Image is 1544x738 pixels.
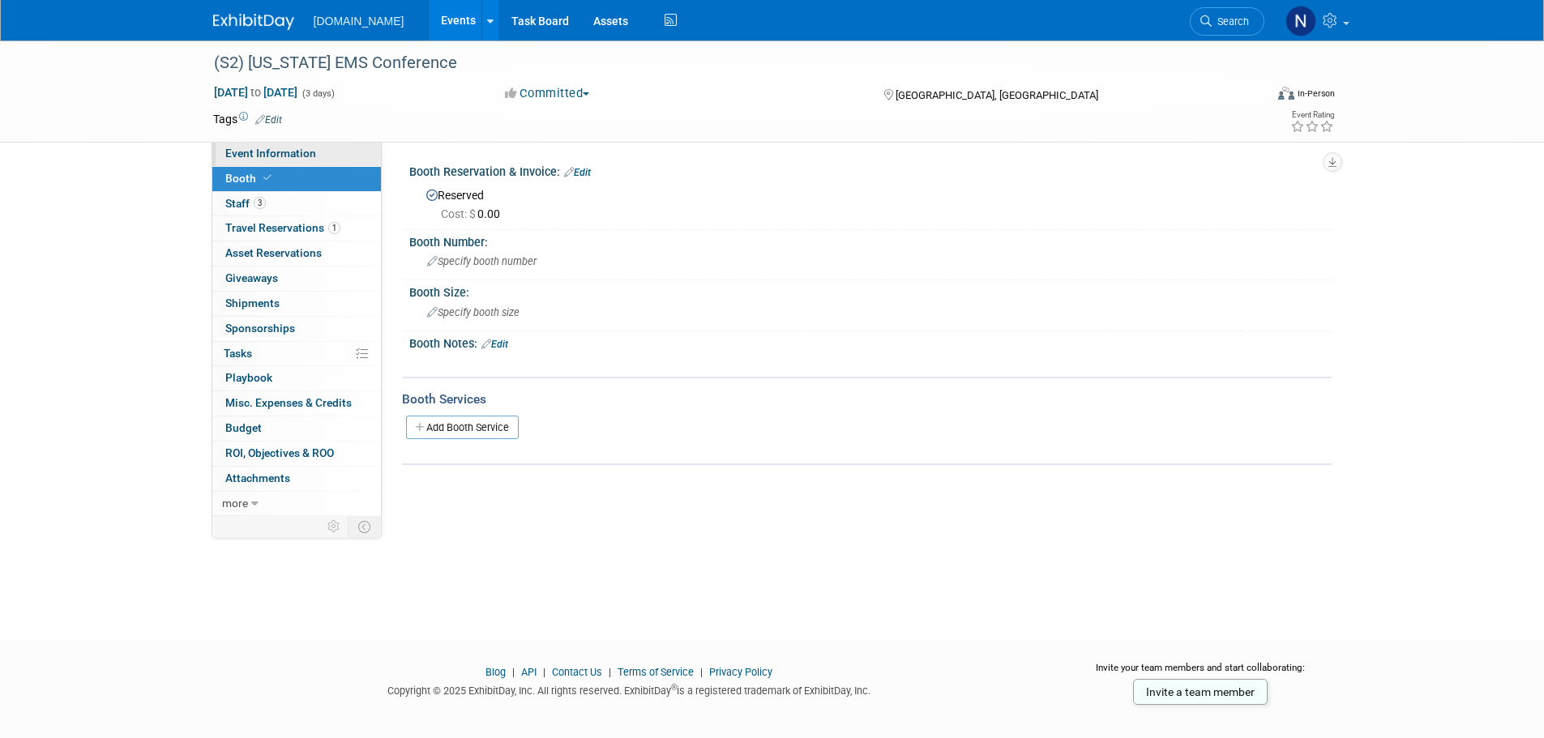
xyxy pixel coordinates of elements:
span: 1 [328,222,340,234]
span: | [539,666,550,678]
span: Booth [225,172,275,185]
a: Add Booth Service [406,416,519,439]
span: (3 days) [301,88,335,99]
div: Event Format [1169,84,1336,109]
span: ROI, Objectives & ROO [225,446,334,459]
a: ROI, Objectives & ROO [212,442,381,466]
a: Invite a team member [1133,679,1268,705]
a: Giveaways [212,267,381,291]
div: Booth Reservation & Invoice: [409,160,1332,181]
div: Booth Notes: [409,331,1332,352]
td: Toggle Event Tabs [348,516,381,537]
span: Misc. Expenses & Credits [225,396,352,409]
span: Specify booth number [427,255,537,267]
span: Asset Reservations [225,246,322,259]
span: [DOMAIN_NAME] [314,15,404,28]
a: Event Information [212,142,381,166]
div: Invite your team members and start collaborating: [1070,661,1332,685]
span: | [605,666,615,678]
div: Booth Services [402,390,1332,408]
a: more [212,492,381,516]
span: Travel Reservations [225,221,340,234]
a: Edit [255,114,282,126]
span: 3 [254,197,266,209]
span: Budget [225,421,262,434]
a: Misc. Expenses & Credits [212,391,381,416]
a: Sponsorships [212,317,381,341]
td: Personalize Event Tab Strip [320,516,349,537]
span: Cost: $ [441,207,477,220]
span: 0.00 [441,207,507,220]
a: Privacy Policy [709,666,772,678]
img: Nicholas Fischer [1285,6,1316,36]
a: Tasks [212,342,381,366]
span: Tasks [224,347,252,360]
span: Attachments [225,471,290,484]
a: API [521,666,537,678]
sup: ® [671,683,677,692]
span: | [508,666,519,678]
a: Budget [212,416,381,441]
div: In-Person [1297,87,1335,100]
a: Contact Us [552,666,602,678]
a: Playbook [212,366,381,390]
div: Booth Size: [409,280,1332,301]
span: [GEOGRAPHIC_DATA], [GEOGRAPHIC_DATA] [896,89,1098,101]
div: Copyright © 2025 ExhibitDay, Inc. All rights reserved. ExhibitDay is a registered trademark of Ex... [213,680,1046,698]
a: Edit [564,167,591,178]
span: Event Information [225,147,316,160]
a: Travel Reservations1 [212,216,381,241]
a: Terms of Service [618,666,694,678]
span: more [222,497,248,510]
a: Booth [212,167,381,191]
a: Attachments [212,467,381,491]
a: Search [1190,7,1264,36]
img: Format-Inperson.png [1278,87,1294,100]
a: Blog [485,666,506,678]
a: Staff3 [212,192,381,216]
td: Tags [213,111,282,127]
span: Playbook [225,371,272,384]
span: Search [1212,15,1249,28]
span: Staff [225,197,266,210]
a: Asset Reservations [212,241,381,266]
i: Booth reservation complete [263,173,272,182]
div: (S2) [US_STATE] EMS Conference [208,49,1240,78]
img: ExhibitDay [213,14,294,30]
div: Reserved [421,183,1319,222]
div: Booth Number: [409,230,1332,250]
a: Edit [481,339,508,350]
span: to [248,86,263,99]
span: Giveaways [225,271,278,284]
button: Committed [499,85,596,102]
span: [DATE] [DATE] [213,85,298,100]
span: | [696,666,707,678]
span: Specify booth size [427,306,520,318]
a: Shipments [212,292,381,316]
span: Sponsorships [225,322,295,335]
div: Event Rating [1290,111,1334,119]
span: Shipments [225,296,280,309]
